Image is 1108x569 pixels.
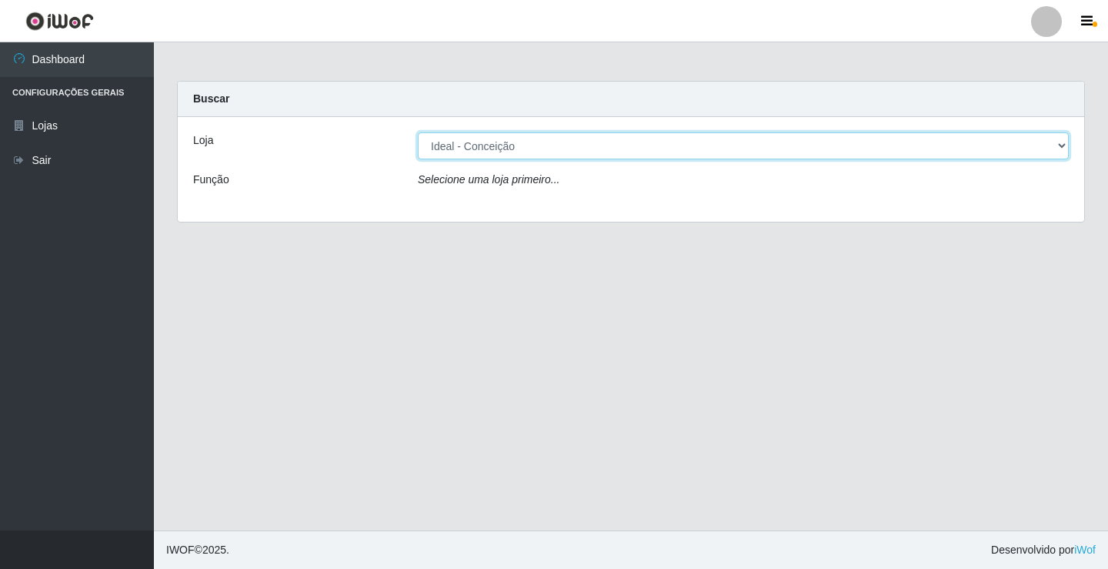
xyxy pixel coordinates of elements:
[193,132,213,149] label: Loja
[166,544,195,556] span: IWOF
[25,12,94,31] img: CoreUI Logo
[418,173,559,186] i: Selecione uma loja primeiro...
[193,172,229,188] label: Função
[991,542,1096,558] span: Desenvolvido por
[166,542,229,558] span: © 2025 .
[1074,544,1096,556] a: iWof
[193,92,229,105] strong: Buscar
